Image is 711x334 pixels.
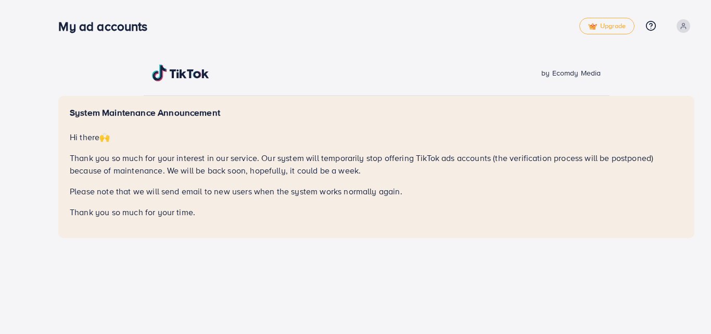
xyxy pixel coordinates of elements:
[152,65,209,81] img: TikTok
[70,206,683,218] p: Thank you so much for your time.
[70,185,683,197] p: Please note that we will send email to new users when the system works normally again.
[70,152,683,177] p: Thank you so much for your interest in our service. Our system will temporarily stop offering Tik...
[70,107,683,118] h5: System Maintenance Announcement
[588,22,626,30] span: Upgrade
[541,68,601,78] span: by Ecomdy Media
[58,19,156,34] h3: My ad accounts
[579,18,634,34] a: tickUpgrade
[70,131,683,143] p: Hi there
[588,23,597,30] img: tick
[99,131,110,143] span: 🙌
